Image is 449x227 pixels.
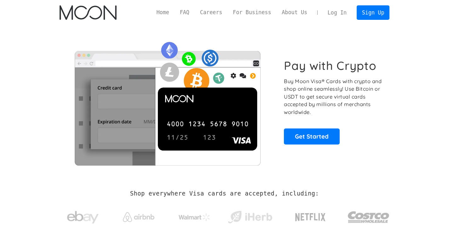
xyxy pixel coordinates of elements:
[151,9,175,16] a: Home
[123,212,154,222] img: Airbnb
[227,9,276,16] a: For Business
[179,213,210,221] img: Walmart
[195,9,227,16] a: Careers
[357,5,389,20] a: Sign Up
[284,59,377,73] h1: Pay with Crypto
[60,5,117,20] a: home
[60,37,275,165] img: Moon Cards let you spend your crypto anywhere Visa is accepted.
[171,207,218,224] a: Walmart
[284,77,383,116] p: Buy Moon Visa® Cards with crypto and shop online seamlessly! Use Bitcoin or USDT to get secure vi...
[276,9,313,16] a: About Us
[60,5,117,20] img: Moon Logo
[115,206,162,225] a: Airbnb
[175,9,195,16] a: FAQ
[130,190,319,197] h2: Shop everywhere Visa cards are accepted, including:
[227,209,273,225] img: iHerb
[284,128,340,144] a: Get Started
[322,6,352,20] a: Log In
[295,209,326,225] img: Netflix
